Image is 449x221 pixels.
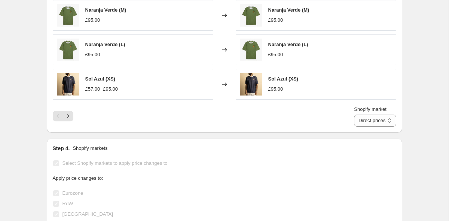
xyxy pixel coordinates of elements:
[354,106,387,112] span: Shopify market
[103,85,118,93] strike: £95.00
[268,76,298,82] span: Sol Azul (XS)
[240,73,262,96] img: FUTSOL10850copy_fb43b89b-a7db-4e9d-b325-a348beddf68c_80x.jpg
[63,111,73,121] button: Next
[85,85,100,93] div: £57.00
[57,39,79,61] img: FUTJSYSSCRW01GR06_01_80x.jpg
[268,42,308,47] span: Naranja Verde (L)
[240,4,262,27] img: FUTJSYSSCRW01GR06_01_80x.jpg
[268,16,283,24] div: £95.00
[268,85,283,93] div: £95.00
[62,201,73,206] span: RoW
[53,175,103,181] span: Apply price changes to:
[62,211,113,217] span: [GEOGRAPHIC_DATA]
[62,160,168,166] span: Select Shopify markets to apply price changes to
[57,73,79,96] img: FUTSOL10850copy_fb43b89b-a7db-4e9d-b325-a348beddf68c_80x.jpg
[85,51,100,58] div: £95.00
[268,51,283,58] div: £95.00
[240,39,262,61] img: FUTJSYSSCRW01GR06_01_80x.jpg
[85,42,125,47] span: Naranja Verde (L)
[53,145,70,152] h2: Step 4.
[57,4,79,27] img: FUTJSYSSCRW01GR06_01_80x.jpg
[85,7,126,13] span: Naranja Verde (M)
[268,7,309,13] span: Naranja Verde (M)
[85,76,115,82] span: Sol Azul (XS)
[73,145,107,152] p: Shopify markets
[53,111,73,121] nav: Pagination
[85,16,100,24] div: £95.00
[62,190,83,196] span: Eurozone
